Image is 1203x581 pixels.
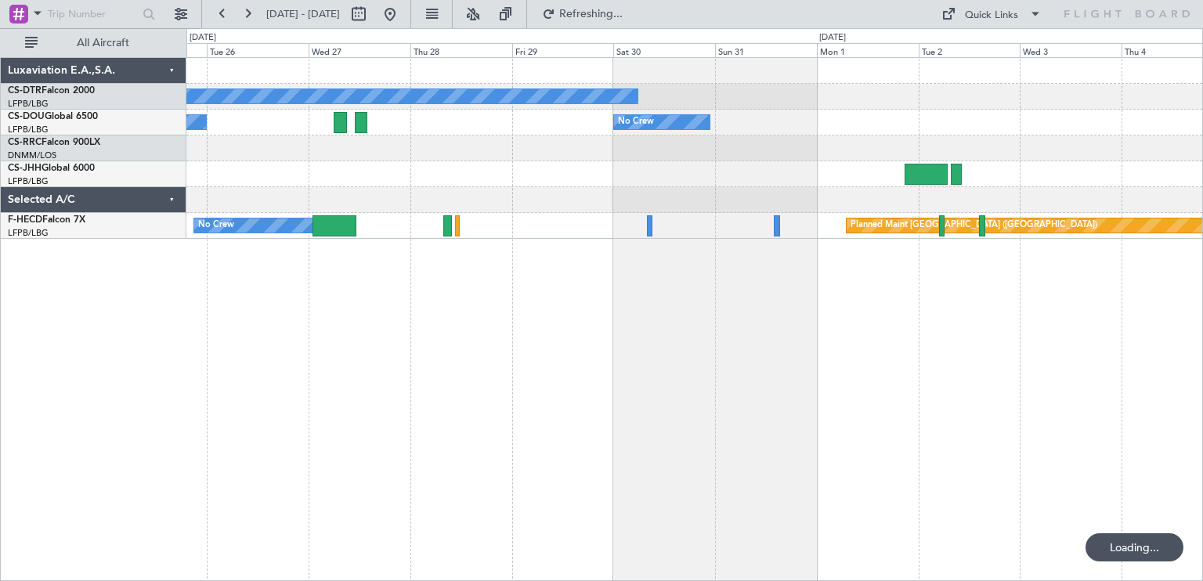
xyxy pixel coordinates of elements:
[1086,533,1183,561] div: Loading...
[8,138,100,147] a: CS-RRCFalcon 900LX
[934,2,1049,27] button: Quick Links
[535,2,629,27] button: Refreshing...
[8,227,49,239] a: LFPB/LBG
[558,9,624,20] span: Refreshing...
[8,86,95,96] a: CS-DTRFalcon 2000
[618,110,654,134] div: No Crew
[8,86,42,96] span: CS-DTR
[207,43,309,57] div: Tue 26
[309,43,410,57] div: Wed 27
[817,43,919,57] div: Mon 1
[198,214,234,237] div: No Crew
[965,8,1018,23] div: Quick Links
[48,2,138,26] input: Trip Number
[8,215,85,225] a: F-HECDFalcon 7X
[8,150,56,161] a: DNMM/LOS
[512,43,614,57] div: Fri 29
[410,43,512,57] div: Thu 28
[8,164,95,173] a: CS-JHHGlobal 6000
[8,138,42,147] span: CS-RRC
[8,175,49,187] a: LFPB/LBG
[613,43,715,57] div: Sat 30
[17,31,170,56] button: All Aircraft
[41,38,165,49] span: All Aircraft
[919,43,1021,57] div: Tue 2
[8,98,49,110] a: LFPB/LBG
[8,215,42,225] span: F-HECD
[715,43,817,57] div: Sun 31
[266,7,340,21] span: [DATE] - [DATE]
[8,124,49,135] a: LFPB/LBG
[190,31,216,45] div: [DATE]
[8,112,45,121] span: CS-DOU
[851,214,1097,237] div: Planned Maint [GEOGRAPHIC_DATA] ([GEOGRAPHIC_DATA])
[8,112,98,121] a: CS-DOUGlobal 6500
[1020,43,1122,57] div: Wed 3
[8,164,42,173] span: CS-JHH
[819,31,846,45] div: [DATE]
